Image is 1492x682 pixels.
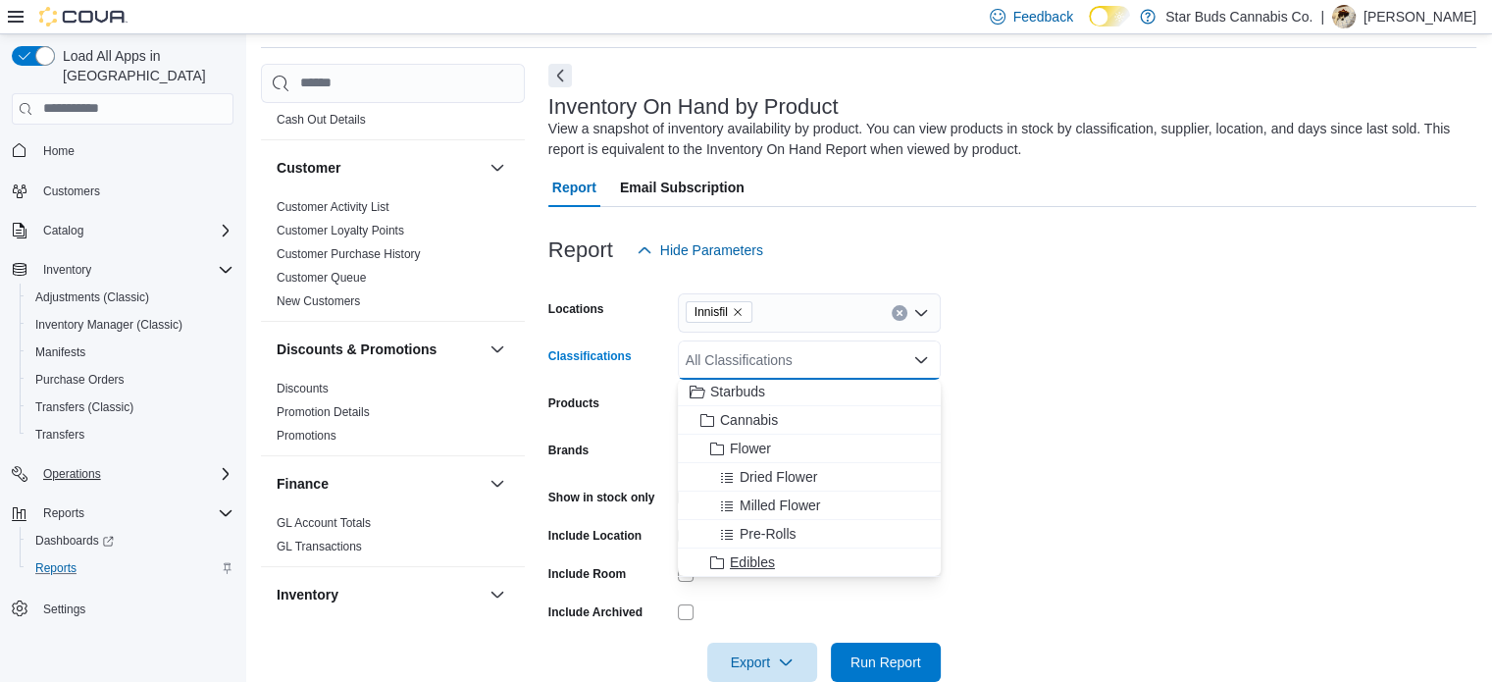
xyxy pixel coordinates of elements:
span: Inventory Manager (Classic) [35,317,182,333]
label: Include Location [548,528,642,544]
span: Customer Activity List [277,199,389,215]
a: Dashboards [27,529,122,552]
h3: Finance [277,474,329,494]
h3: Customer [277,158,340,178]
a: Transfers (Classic) [27,395,141,419]
span: Discounts [277,381,329,396]
button: Flower [678,435,941,463]
button: Finance [486,472,509,496]
span: Catalog [43,223,83,238]
label: Include Archived [548,604,643,620]
span: Reports [43,505,84,521]
span: Settings [43,602,85,617]
h3: Inventory [277,585,338,604]
span: GL Transactions [277,539,362,554]
a: Customer Activity List [277,200,389,214]
button: Customer [486,156,509,180]
div: Kerry Bowley [1332,5,1356,28]
a: Customer Purchase History [277,247,421,261]
span: Reports [35,560,77,576]
p: | [1320,5,1324,28]
span: Transfers (Classic) [27,395,233,419]
a: Transfers [27,423,92,446]
button: Catalog [35,219,91,242]
a: Promotions [277,429,336,443]
span: Customers [43,184,100,199]
button: Transfers (Classic) [20,393,241,421]
span: Adjustments (Classic) [35,289,149,305]
span: Customer Queue [277,270,366,286]
span: Settings [35,596,233,620]
span: Dashboards [27,529,233,552]
button: Clear input [892,305,907,321]
button: Reports [35,501,92,525]
div: Customer [261,195,525,321]
button: Discounts & Promotions [486,338,509,361]
span: Reports [35,501,233,525]
span: Transfers [35,427,84,443]
span: Innisfil [695,302,728,322]
span: Home [35,138,233,163]
h3: Inventory On Hand by Product [548,95,839,119]
span: Manifests [35,344,85,360]
span: Load All Apps in [GEOGRAPHIC_DATA] [55,46,233,85]
span: Hide Parameters [660,240,763,260]
label: Products [548,395,599,411]
img: Cova [39,7,128,26]
button: Export [707,643,817,682]
span: Edibles [730,552,775,572]
span: GL Account Totals [277,515,371,531]
button: Milled Flower [678,492,941,520]
button: Edibles [678,549,941,577]
button: Inventory Manager (Classic) [20,311,241,339]
span: Operations [43,466,101,482]
div: Discounts & Promotions [261,377,525,455]
button: Catalog [4,217,241,244]
span: Run Report [850,653,921,672]
button: Reports [20,554,241,582]
a: Customer Loyalty Points [277,224,404,237]
div: Cash Management [261,84,525,139]
label: Include Room [548,566,626,582]
span: Inventory Manager (Classic) [27,313,233,337]
a: Cash Management [277,89,376,103]
a: Discounts [277,382,329,395]
span: Cash Out Details [277,112,366,128]
a: Cash Out Details [277,113,366,127]
span: Milled Flower [740,496,820,515]
button: Inventory [4,256,241,284]
button: Finance [277,474,482,494]
a: Adjustments (Classic) [27,286,157,309]
a: GL Account Totals [277,516,371,530]
span: Starbuds [710,382,765,401]
span: Customer Loyalty Points [277,223,404,238]
span: Purchase Orders [27,368,233,392]
button: Pre-Rolls [678,520,941,549]
span: Transfers (Classic) [35,399,133,415]
button: Remove Innisfil from selection in this group [732,306,744,318]
span: Dark Mode [1089,26,1090,27]
button: Cannabis [678,406,941,435]
button: Inventory [277,585,482,604]
button: Transfers [20,421,241,448]
a: Inventory Manager (Classic) [27,313,190,337]
span: Adjustments (Classic) [27,286,233,309]
span: Transfers [27,423,233,446]
a: Purchase Orders [27,368,132,392]
button: Customer [277,158,482,178]
button: Reports [4,499,241,527]
a: Promotion Details [277,405,370,419]
button: Customers [4,177,241,205]
button: Inventory [35,258,99,282]
a: Dashboards [20,527,241,554]
span: Customer Purchase History [277,246,421,262]
span: Dashboards [35,533,114,549]
button: Manifests [20,339,241,366]
span: Catalog [35,219,233,242]
span: Inventory [43,262,91,278]
span: Export [719,643,805,682]
button: Home [4,136,241,165]
button: Close list of options [913,352,929,368]
a: Manifests [27,341,93,364]
button: Dried Flower [678,463,941,492]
